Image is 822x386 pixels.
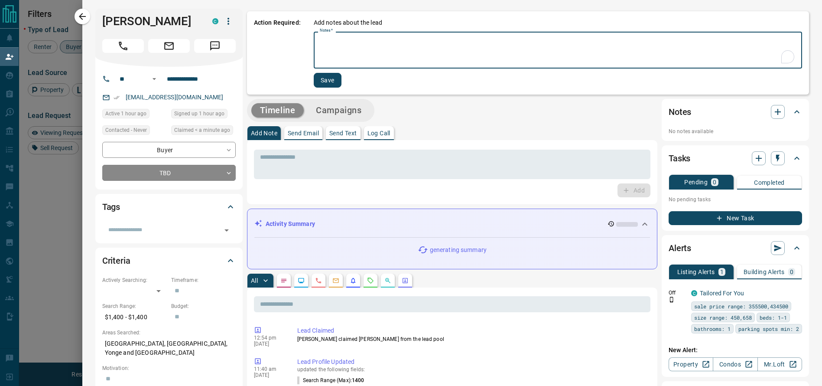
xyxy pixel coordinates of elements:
p: Completed [754,180,785,186]
h2: Criteria [102,254,130,268]
p: Send Email [288,130,319,136]
span: Active 1 hour ago [105,109,146,118]
p: Timeframe: [171,276,236,284]
div: condos.ca [212,18,218,24]
p: All [251,278,258,284]
span: Signed up 1 hour ago [174,109,224,118]
p: 0 [790,269,793,275]
p: Activity Summary [266,219,315,229]
svg: Requests [367,277,374,284]
p: New Alert: [669,346,802,355]
svg: Opportunities [384,277,391,284]
p: Search Range (Max) : [297,376,364,384]
button: Campaigns [307,103,370,118]
p: No notes available [669,128,802,135]
h2: Notes [669,105,691,119]
p: Pending [684,179,708,185]
div: Tags [102,196,236,217]
div: Notes [669,101,802,122]
span: sale price range: 355500,434500 [694,302,788,311]
div: condos.ca [691,290,697,296]
p: No pending tasks [669,193,802,206]
p: Lead Claimed [297,326,647,335]
p: 0 [713,179,716,185]
span: Message [194,39,236,53]
p: Add notes about the lead [314,18,382,27]
svg: Lead Browsing Activity [298,277,305,284]
p: [PERSON_NAME] claimed [PERSON_NAME] from the lead pool [297,335,647,343]
h1: [PERSON_NAME] [102,14,199,28]
textarea: To enrich screen reader interactions, please activate Accessibility in Grammarly extension settings [320,36,796,65]
span: Email [148,39,190,53]
div: Sun Sep 14 2025 [171,125,236,137]
button: Timeline [251,103,304,118]
p: Off [669,289,686,297]
span: bathrooms: 1 [694,324,731,333]
svg: Calls [315,277,322,284]
p: Send Text [329,130,357,136]
p: Budget: [171,302,236,310]
div: Buyer [102,142,236,158]
a: [EMAIL_ADDRESS][DOMAIN_NAME] [126,94,224,101]
p: [GEOGRAPHIC_DATA], [GEOGRAPHIC_DATA], Yonge and [GEOGRAPHIC_DATA] [102,337,236,360]
p: Motivation: [102,364,236,372]
span: parking spots min: 2 [738,324,799,333]
button: Open [149,74,159,84]
span: 1400 [352,377,364,383]
p: 1 [720,269,724,275]
label: Notes [320,28,333,33]
h2: Tasks [669,151,690,165]
p: 11:40 am [254,366,284,372]
p: updated the following fields: [297,366,647,373]
p: Log Call [367,130,390,136]
div: Sun Sep 14 2025 [102,109,167,121]
div: Activity Summary [254,216,650,232]
div: TBD [102,165,236,181]
svg: Notes [280,277,287,284]
p: Action Required: [254,18,301,88]
p: Listing Alerts [677,269,715,275]
div: Tasks [669,148,802,169]
button: New Task [669,211,802,225]
p: Actively Searching: [102,276,167,284]
a: Condos [713,357,757,371]
a: Property [669,357,713,371]
svg: Email Verified [114,95,120,101]
p: [DATE] [254,372,284,378]
span: Call [102,39,144,53]
span: beds: 1-1 [760,313,787,322]
svg: Agent Actions [402,277,409,284]
p: Areas Searched: [102,329,236,337]
button: Save [314,73,341,88]
a: Tailored For You [700,290,744,297]
p: $1,400 - $1,400 [102,310,167,324]
div: Alerts [669,238,802,258]
button: Open [221,224,233,236]
h2: Tags [102,200,120,214]
span: size range: 450,658 [694,313,752,322]
svg: Push Notification Only [669,297,675,303]
p: 12:54 pm [254,335,284,341]
p: generating summary [430,245,487,255]
svg: Listing Alerts [350,277,357,284]
span: Claimed < a minute ago [174,126,230,134]
h2: Alerts [669,241,691,255]
span: Contacted - Never [105,126,147,134]
div: Criteria [102,250,236,271]
p: Add Note [251,130,277,136]
svg: Emails [332,277,339,284]
a: Mr.Loft [757,357,802,371]
p: Lead Profile Updated [297,357,647,366]
p: Building Alerts [744,269,785,275]
p: Search Range: [102,302,167,310]
p: [DATE] [254,341,284,347]
div: Sun Sep 14 2025 [171,109,236,121]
